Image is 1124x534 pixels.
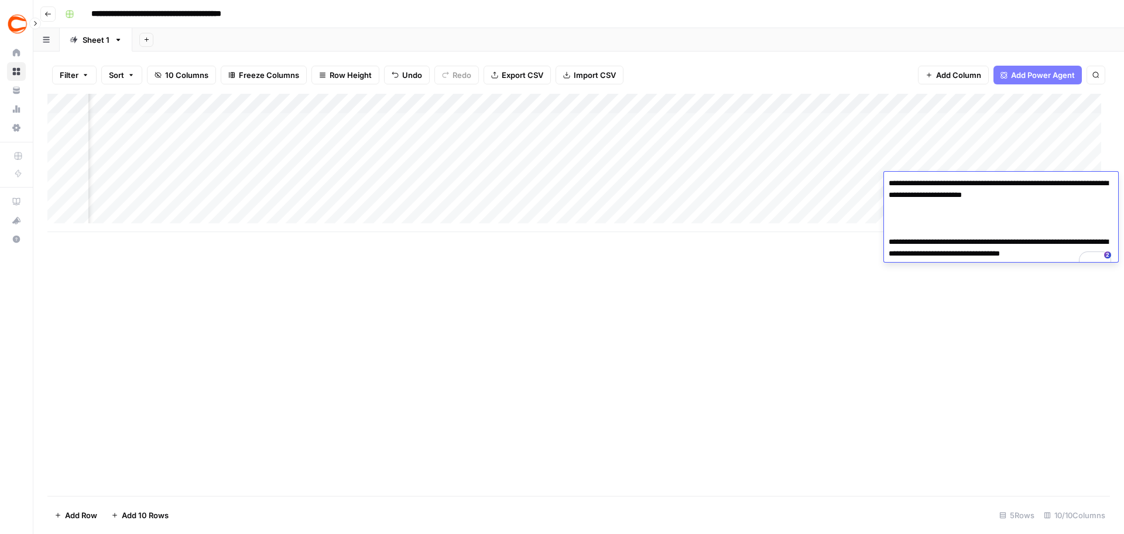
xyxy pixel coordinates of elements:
span: Add 10 Rows [122,509,169,521]
button: Help + Support [7,230,26,249]
span: Add Power Agent [1011,69,1075,81]
button: 10 Columns [147,66,216,84]
a: Settings [7,118,26,137]
div: 10/10 Columns [1039,506,1110,525]
button: Filter [52,66,97,84]
span: Undo [402,69,422,81]
span: Export CSV [502,69,543,81]
a: Your Data [7,81,26,100]
div: What's new? [8,212,25,229]
button: Redo [434,66,479,84]
div: 5 Rows [995,506,1039,525]
button: Import CSV [556,66,623,84]
a: Home [7,43,26,62]
button: Workspace: Covers [7,9,26,39]
span: Add Row [65,509,97,521]
span: Row Height [330,69,372,81]
span: 10 Columns [165,69,208,81]
span: Freeze Columns [239,69,299,81]
button: Export CSV [484,66,551,84]
span: Redo [453,69,471,81]
a: AirOps Academy [7,192,26,211]
textarea: To enrich screen reader interactions, please activate Accessibility in Grammarly extension settings [884,175,1118,262]
span: Add Column [936,69,981,81]
a: Sheet 1 [60,28,132,52]
button: Undo [384,66,430,84]
button: Add 10 Rows [104,506,176,525]
img: Covers Logo [7,13,28,35]
button: What's new? [7,211,26,230]
a: Usage [7,100,26,118]
button: Add Column [918,66,989,84]
a: Browse [7,62,26,81]
button: Freeze Columns [221,66,307,84]
button: Sort [101,66,142,84]
div: Sheet 1 [83,34,109,46]
span: Sort [109,69,124,81]
span: Filter [60,69,78,81]
button: Add Row [47,506,104,525]
button: Add Power Agent [993,66,1082,84]
button: Row Height [311,66,379,84]
span: Import CSV [574,69,616,81]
